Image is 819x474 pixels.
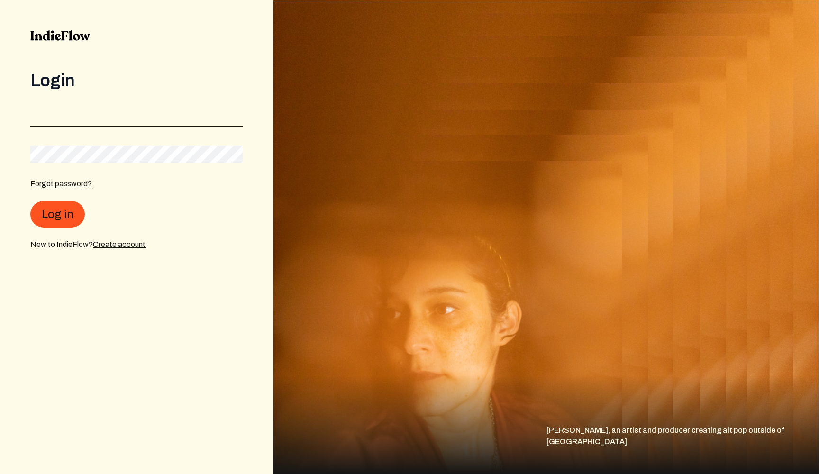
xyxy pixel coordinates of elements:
div: [PERSON_NAME], an artist and producer creating alt pop outside of [GEOGRAPHIC_DATA] [546,425,819,474]
div: Login [30,71,243,90]
a: Create account [93,240,146,248]
a: Forgot password? [30,180,92,188]
img: indieflow-logo-black.svg [30,30,90,41]
button: Log in [30,201,85,228]
div: New to IndieFlow? [30,239,243,250]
